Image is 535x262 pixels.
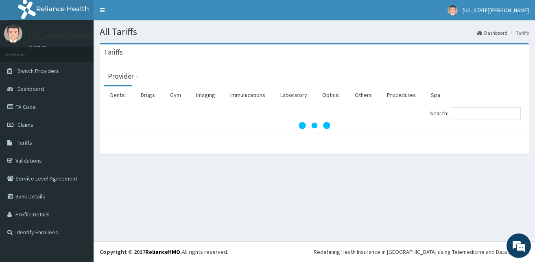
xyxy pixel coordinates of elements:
a: Gym [164,86,188,103]
span: Dashboard [17,85,44,92]
label: Search: [430,107,521,119]
a: RelianceHMO [145,248,180,255]
svg: audio-loading [298,109,331,142]
span: Claims [17,121,33,128]
p: [US_STATE][PERSON_NAME] [28,33,120,40]
h3: Tariffs [104,48,123,56]
img: User Image [448,5,458,15]
img: User Image [4,24,22,43]
div: Redefining Heath Insurance in [GEOGRAPHIC_DATA] using Telemedicine and Data Science! [314,248,529,256]
span: Tariffs [17,139,32,146]
a: Laboratory [274,86,314,103]
a: Online [28,44,48,50]
span: [US_STATE][PERSON_NAME] [463,7,529,14]
a: Dental [104,86,132,103]
a: Imaging [190,86,222,103]
h1: All Tariffs [100,26,529,37]
a: Dashboard [477,29,507,36]
footer: All rights reserved. [94,241,535,262]
a: Spa [424,86,447,103]
a: Others [348,86,378,103]
span: Switch Providers [17,67,59,75]
strong: Copyright © 2017 . [100,248,182,255]
h3: Provider - [108,73,138,80]
a: Immunizations [224,86,272,103]
a: Drugs [134,86,162,103]
a: Optical [316,86,346,103]
input: Search: [451,107,521,119]
li: Tariffs [508,29,529,36]
a: Procedures [380,86,422,103]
